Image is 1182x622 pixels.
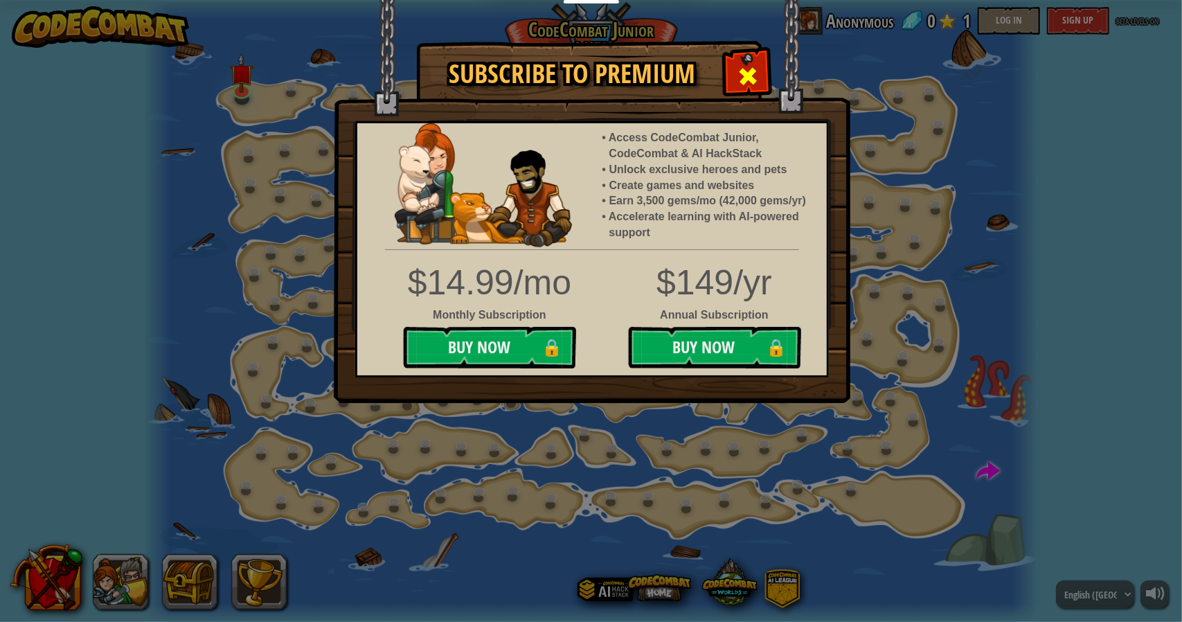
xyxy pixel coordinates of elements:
div: Monthly Subscription [398,308,582,323]
h1: Subscribe to Premium [431,60,715,89]
div: Annual Subscription [347,308,837,323]
li: Unlock exclusive heroes and pets [609,162,813,178]
button: Buy Now🔒 [628,327,801,368]
div: $14.99/mo [398,258,582,308]
li: Create games and websites [609,178,813,194]
div: $149/yr [347,258,837,308]
li: Accelerate learning with AI-powered support [609,209,813,241]
li: Earn 3,500 gems/mo (42,000 gems/yr) [609,193,813,209]
li: Access CodeCombat Junior, CodeCombat & AI HackStack [609,130,813,162]
button: Buy Now🔒 [403,327,576,368]
img: anya-and-nando-pet.webp [395,123,572,247]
